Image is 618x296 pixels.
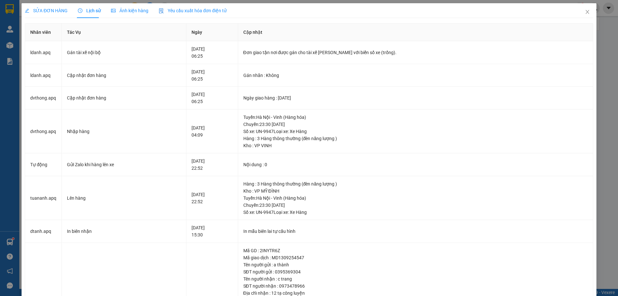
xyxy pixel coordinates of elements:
td: dtanh.apq [25,220,62,243]
div: Gán tài xế nội bộ [67,49,181,56]
span: SỬA ĐƠN HÀNG [25,8,68,13]
div: Nhập hàng [67,128,181,135]
div: Tuyến : Hà Nội - Vinh (Hàng hóa) Chuyến: 23:30 [DATE] Số xe: UN-9947 Loại xe: Xe Hàng [243,195,588,216]
div: Ngày giao hàng : [DATE] [243,94,588,101]
span: edit [25,8,29,13]
div: In mẫu biên lai tự cấu hình [243,228,588,235]
img: icon [159,8,164,14]
th: Nhân viên [25,24,62,41]
div: [DATE] 06:25 [192,45,232,60]
div: [DATE] 22:52 [192,191,232,205]
div: Gán nhãn : Không [243,72,588,79]
div: [DATE] 15:30 [192,224,232,238]
td: Tự động [25,153,62,176]
div: Hàng : 3 Hàng thông thường (đèn năng lượng ) [243,135,588,142]
div: Mã GD : 2INYTR6Z [243,247,588,254]
div: Cập nhật đơn hàng [67,94,181,101]
div: Tên người gửi : a thành [243,261,588,268]
div: In biên nhận [67,228,181,235]
td: dvthong.apq [25,87,62,110]
span: Lịch sử [78,8,101,13]
td: dvthong.apq [25,110,62,154]
div: Đơn giao tận nơi được gán cho tài xế [PERSON_NAME] với biển số xe (trống). [243,49,588,56]
td: ldanh.apq [25,41,62,64]
div: Mã giao dịch : MD1309254547 [243,254,588,261]
div: Kho : VP VINH [243,142,588,149]
div: [DATE] 04:09 [192,124,232,138]
div: [DATE] 06:25 [192,68,232,82]
div: [DATE] 22:52 [192,158,232,172]
span: Yêu cầu xuất hóa đơn điện tử [159,8,227,13]
span: picture [111,8,116,13]
button: Close [578,3,596,21]
div: Tên người nhận : c trang [243,275,588,282]
td: ldanh.apq [25,64,62,87]
span: clock-circle [78,8,82,13]
div: SĐT người nhận : 0973478966 [243,282,588,290]
div: [DATE] 06:25 [192,91,232,105]
div: Gửi Zalo khi hàng lên xe [67,161,181,168]
span: Ảnh kiện hàng [111,8,148,13]
div: Cập nhật đơn hàng [67,72,181,79]
div: Nội dung : 0 [243,161,588,168]
div: Tuyến : Hà Nội - Vinh (Hàng hóa) Chuyến: 23:30 [DATE] Số xe: UN-9947 Loại xe: Xe Hàng [243,114,588,135]
div: SĐT người gửi : 0395369304 [243,268,588,275]
span: close [585,9,590,14]
div: Hàng : 3 Hàng thông thường (đèn năng lượng ) [243,180,588,187]
td: tuananh.apq [25,176,62,220]
div: Kho : VP MỸ ĐÌNH [243,187,588,195]
div: Lên hàng [67,195,181,202]
th: Cập nhật [238,24,593,41]
th: Tác Vụ [62,24,186,41]
th: Ngày [186,24,238,41]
